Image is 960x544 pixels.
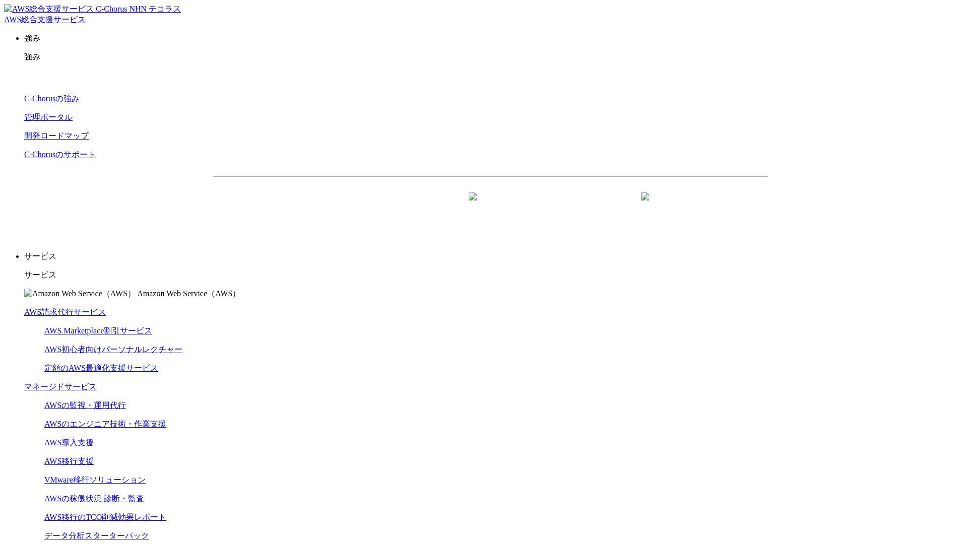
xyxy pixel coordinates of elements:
a: 定額のAWS最適化支援サービス [44,364,158,372]
a: AWS移行のTCO削減効果レポート [44,513,166,521]
a: VMware移行ソリューション [44,475,146,484]
p: サービス [24,270,956,281]
a: 資料を請求する [323,193,485,218]
p: 強み [24,52,956,62]
a: AWSの監視・運用代行 [44,401,126,410]
a: AWS Marketplace割引サービス [44,326,152,335]
a: AWS総合支援サービス C-Chorus NHN テコラスAWS総合支援サービス [4,5,181,24]
a: C-Chorusのサポート [24,150,96,159]
a: AWS請求代行サービス [24,308,106,316]
p: 強み [24,33,956,44]
img: Amazon Web Service（AWS） [24,289,136,299]
img: 矢印 [641,192,649,219]
span: Amazon Web Service（AWS） [137,289,240,298]
a: マネージドサービス [24,382,97,391]
a: C-Chorusの強み [24,94,80,103]
a: AWSの稼働状況 診断・監査 [44,494,144,503]
a: 開発ロードマップ [24,131,89,140]
a: AWSのエンジニア技術・作業支援 [44,420,166,428]
a: データ分析スターターパック [44,531,149,540]
a: AWS初心者向けパーソナルレクチャー [44,345,182,354]
a: 管理ポータル [24,113,73,121]
a: AWS移行支援 [44,457,94,465]
p: サービス [24,251,956,262]
img: AWS総合支援サービス C-Chorus [4,4,127,15]
img: 矢印 [469,192,477,219]
a: AWS導入支援 [44,438,94,447]
a: まずは相談する [495,193,658,218]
